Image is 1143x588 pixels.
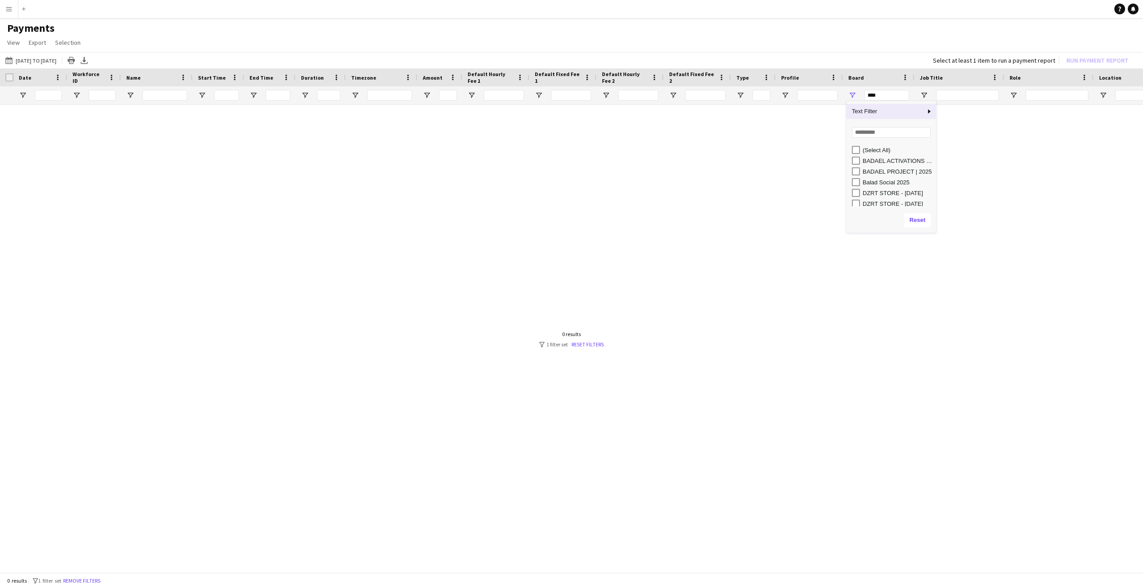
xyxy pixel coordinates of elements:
button: Open Filter Menu [920,91,928,99]
button: Open Filter Menu [1010,91,1018,99]
input: Default Fixed Fee 2 Filter Input [685,90,726,101]
button: Open Filter Menu [669,91,677,99]
a: Reset filters [571,341,604,348]
button: Open Filter Menu [249,91,258,99]
a: Selection [52,37,84,48]
input: Timezone Filter Input [367,90,412,101]
span: Default Hourly Fee 2 [602,71,648,84]
button: Open Filter Menu [19,91,27,99]
span: Timezone [351,74,376,81]
span: Amount [423,74,443,81]
button: Open Filter Menu [535,91,543,99]
button: Open Filter Menu [736,91,744,99]
span: Role [1010,74,1021,81]
span: Default Hourly Fee 1 [468,71,513,84]
span: Start Time [198,74,226,81]
span: Job Title [920,74,943,81]
button: Open Filter Menu [781,91,789,99]
input: Start Time Filter Input [214,90,239,101]
input: Profile Filter Input [797,90,838,101]
input: Workforce ID Filter Input [89,90,116,101]
span: 1 filter set [38,577,61,584]
div: Select at least 1 item to run a payment report [933,56,1055,64]
span: Location [1099,74,1122,81]
input: Search filter values [852,127,931,138]
button: Open Filter Menu [423,91,431,99]
input: Role Filter Input [1026,90,1088,101]
span: Default Fixed Fee 2 [669,71,715,84]
span: Name [126,74,141,81]
button: Remove filters [61,576,102,586]
button: Reset [904,213,931,227]
span: Text Filter [847,104,925,119]
button: Open Filter Menu [198,91,206,99]
button: Open Filter Menu [468,91,476,99]
button: Open Filter Menu [73,91,81,99]
div: DZRT STORE - [DATE] [863,190,933,196]
div: 1 filter set [539,341,604,348]
button: Open Filter Menu [602,91,610,99]
button: Open Filter Menu [848,91,856,99]
span: Export [29,38,46,47]
a: Export [25,37,50,48]
input: Name Filter Input [142,90,187,101]
span: Duration [301,74,324,81]
button: Open Filter Menu [351,91,359,99]
input: Default Fixed Fee 1 Filter Input [551,90,591,101]
span: Profile [781,74,799,81]
span: Date [19,74,31,81]
input: Type Filter Input [752,90,770,101]
input: Column with Header Selection [5,73,13,81]
button: Open Filter Menu [126,91,134,99]
input: Job Title Filter Input [936,90,999,101]
app-action-btn: Export XLSX [79,55,90,66]
div: BADAEL ACTIVATIONS 2025 [863,158,933,164]
span: Type [736,74,749,81]
a: View [4,37,23,48]
div: 0 results [539,331,604,337]
button: Open Filter Menu [1099,91,1107,99]
div: Column Filter [847,101,936,233]
span: Default Fixed Fee 1 [535,71,580,84]
app-action-btn: Print [66,55,77,66]
input: Date Filter Input [35,90,62,101]
input: Default Hourly Fee 1 Filter Input [484,90,524,101]
span: Workforce ID [73,71,105,84]
button: [DATE] to [DATE] [4,55,58,66]
input: Amount Filter Input [439,90,457,101]
span: Selection [55,38,81,47]
span: Board [848,74,864,81]
button: Open Filter Menu [301,91,309,99]
span: View [7,38,20,47]
span: End Time [249,74,273,81]
div: Filter List [847,145,936,209]
input: End Time Filter Input [266,90,290,101]
div: (Select All) [863,147,933,153]
input: Default Hourly Fee 2 Filter Input [618,90,658,101]
div: DZRT STORE - [DATE] [863,200,933,207]
div: Balad Social 2025 [863,179,933,186]
div: BADAEL PROJECT | 2025 [863,168,933,175]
